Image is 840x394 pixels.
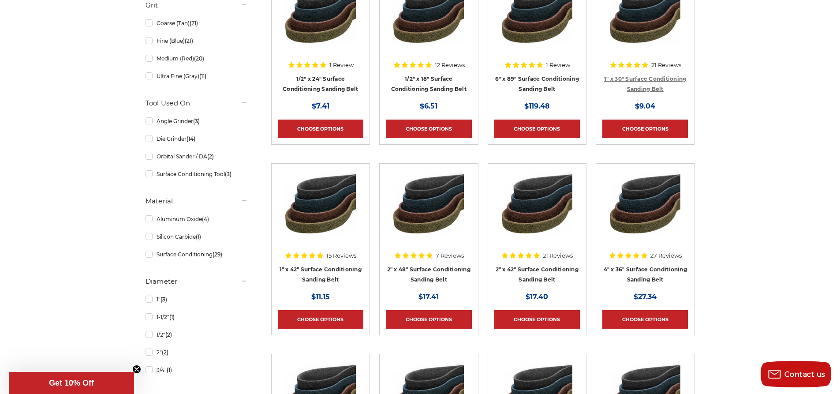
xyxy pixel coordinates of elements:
[146,276,248,287] h5: Diameter
[202,216,209,222] span: (4)
[495,75,579,92] a: 6" x 89" Surface Conditioning Sanding Belt
[146,166,248,182] a: Surface Conditioning Tool
[387,266,470,283] a: 2" x 48" Surface Conditioning Sanding Belt
[146,292,248,307] a: 1"
[185,38,193,44] span: (21)
[146,113,248,129] a: Angle Grinder
[146,68,248,84] a: Ultra Fine (Gray)
[146,247,248,262] a: Surface Conditioning
[420,102,437,110] span: $6.51
[146,362,248,378] a: 3/4"
[602,170,688,255] a: 4"x36" Surface Conditioning Sanding Belts
[146,196,248,206] h5: Material
[280,266,362,283] a: 1" x 42" Surface Conditioning Sanding Belt
[146,33,248,49] a: Fine (Blue)
[193,118,200,124] span: (3)
[146,327,248,342] a: 1/2"
[391,75,467,92] a: 1/2" x 18" Surface Conditioning Sanding Belt
[604,75,686,92] a: 1" x 30" Surface Conditioning Sanding Belt
[196,233,201,240] span: (1)
[194,55,204,62] span: (20)
[49,379,94,387] span: Get 10% Off
[225,171,231,177] span: (3)
[278,120,363,138] a: Choose Options
[312,102,329,110] span: $7.41
[761,361,831,387] button: Contact us
[146,149,248,164] a: Orbital Sander / DA
[146,309,248,325] a: 1-1/2"
[435,62,465,68] span: 12 Reviews
[146,131,248,146] a: Die Grinder
[146,211,248,227] a: Aluminum Oxide
[602,310,688,329] a: Choose Options
[386,170,471,255] a: 2"x48" Surface Conditioning Sanding Belts
[634,293,657,301] span: $27.34
[526,293,548,301] span: $17.40
[190,20,198,26] span: (21)
[146,15,248,31] a: Coarse (Tan)
[436,253,464,259] span: 7 Reviews
[386,310,471,329] a: Choose Options
[146,229,248,244] a: Silicon Carbide
[311,293,330,301] span: $11.15
[278,310,363,329] a: Choose Options
[161,296,167,303] span: (3)
[502,170,572,240] img: 2"x42" Surface Conditioning Sanding Belts
[494,310,580,329] a: Choose Options
[546,62,570,68] span: 1 Review
[524,102,550,110] span: $119.48
[132,365,141,374] button: Close teaser
[278,170,363,255] a: 1"x42" Surface Conditioning Sanding Belts
[635,102,655,110] span: $9.04
[610,170,680,240] img: 4"x36" Surface Conditioning Sanding Belts
[283,75,358,92] a: 1/2" x 24" Surface Conditioning Sanding Belt
[285,170,356,240] img: 1"x42" Surface Conditioning Sanding Belts
[494,120,580,138] a: Choose Options
[162,349,168,356] span: (2)
[9,372,134,394] div: Get 10% OffClose teaser
[418,293,439,301] span: $17.41
[199,73,206,79] span: (11)
[494,170,580,255] a: 2"x42" Surface Conditioning Sanding Belts
[169,314,175,320] span: (1)
[207,153,214,160] span: (2)
[146,51,248,66] a: Medium (Red)
[165,331,172,338] span: (2)
[650,253,682,259] span: 27 Reviews
[146,98,248,109] h5: Tool Used On
[187,135,195,142] span: (14)
[602,120,688,138] a: Choose Options
[329,62,354,68] span: 1 Review
[167,367,172,373] span: (1)
[543,253,573,259] span: 21 Reviews
[386,120,471,138] a: Choose Options
[604,266,687,283] a: 4" x 36" Surface Conditioning Sanding Belt
[326,253,356,259] span: 15 Reviews
[213,251,222,258] span: (29)
[651,62,681,68] span: 21 Reviews
[784,370,825,379] span: Contact us
[496,266,579,283] a: 2" x 42" Surface Conditioning Sanding Belt
[393,170,464,240] img: 2"x48" Surface Conditioning Sanding Belts
[146,345,248,360] a: 2"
